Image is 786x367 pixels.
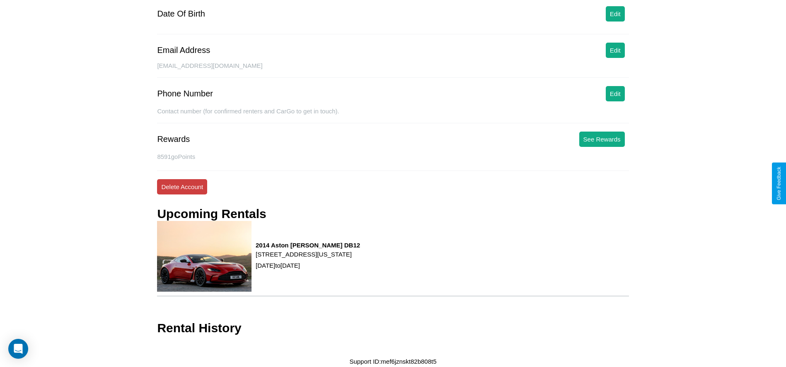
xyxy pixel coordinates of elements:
p: 8591 goPoints [157,151,629,162]
div: [EMAIL_ADDRESS][DOMAIN_NAME] [157,62,629,78]
button: Edit [606,43,625,58]
div: Rewards [157,134,190,144]
div: Date Of Birth [157,9,205,19]
button: Edit [606,86,625,101]
div: Give Feedback [776,167,782,200]
div: Email Address [157,46,210,55]
h3: 2014 Aston [PERSON_NAME] DB12 [256,242,360,249]
div: Contact number (for confirmed renters and CarGo to get in touch). [157,108,629,123]
h3: Upcoming Rentals [157,207,266,221]
div: Phone Number [157,89,213,98]
button: Delete Account [157,179,207,194]
h3: Rental History [157,321,241,335]
p: [DATE] to [DATE] [256,260,360,271]
p: [STREET_ADDRESS][US_STATE] [256,249,360,260]
p: Support ID: mef6jznskt82b808t5 [349,356,436,367]
img: rental [157,221,252,292]
button: See Rewards [579,132,625,147]
button: Edit [606,6,625,22]
div: Open Intercom Messenger [8,339,28,359]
